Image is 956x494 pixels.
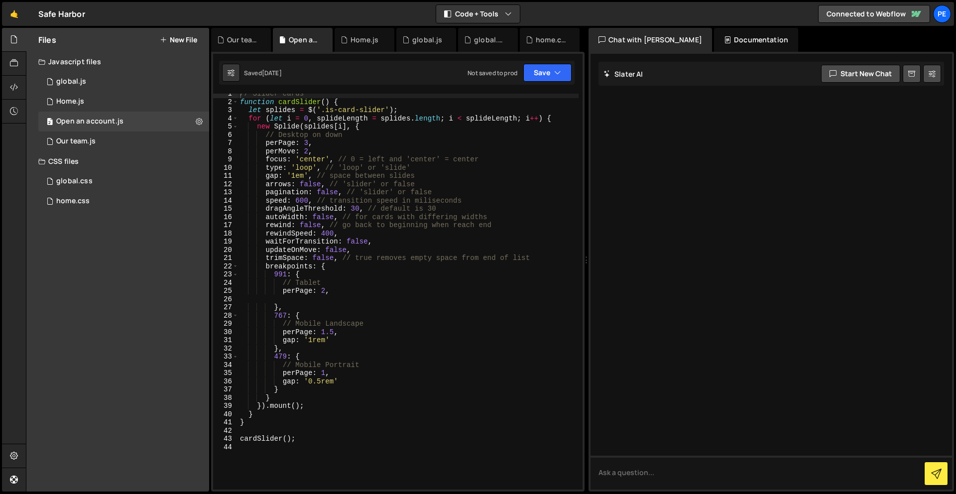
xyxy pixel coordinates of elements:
[213,394,239,402] div: 38
[289,35,321,45] div: Open an account.js
[603,69,643,79] h2: Slater AI
[213,295,239,304] div: 26
[38,72,209,92] div: 16385/45478.js
[262,69,282,77] div: [DATE]
[468,69,517,77] div: Not saved to prod
[38,112,209,131] div: 16385/45136.js
[213,353,239,361] div: 33
[213,418,239,427] div: 41
[213,221,239,230] div: 17
[213,139,239,147] div: 7
[38,131,209,151] div: 16385/45046.js
[213,345,239,353] div: 32
[213,303,239,312] div: 27
[213,90,239,98] div: 1
[351,35,378,45] div: Home.js
[26,151,209,171] div: CSS files
[821,65,900,83] button: Start new chat
[213,279,239,287] div: 24
[213,336,239,345] div: 31
[213,377,239,386] div: 36
[213,287,239,295] div: 25
[213,106,239,115] div: 3
[56,117,123,126] div: Open an account.js
[213,254,239,262] div: 21
[227,35,259,45] div: Our team.js
[213,164,239,172] div: 10
[213,320,239,328] div: 29
[213,230,239,238] div: 18
[38,92,209,112] div: 16385/44326.js
[56,197,90,206] div: home.css
[818,5,930,23] a: Connected to Webflow
[213,262,239,271] div: 22
[213,205,239,213] div: 15
[213,147,239,156] div: 8
[56,77,86,86] div: global.js
[213,131,239,139] div: 6
[213,188,239,197] div: 13
[412,35,442,45] div: global.js
[474,35,506,45] div: global.css
[213,328,239,337] div: 30
[213,238,239,246] div: 19
[244,69,282,77] div: Saved
[213,172,239,180] div: 11
[38,34,56,45] h2: Files
[2,2,26,26] a: 🤙
[38,171,209,191] div: 16385/45328.css
[213,270,239,279] div: 23
[38,8,85,20] div: Safe Harbor
[933,5,951,23] a: Pe
[436,5,520,23] button: Code + Tools
[56,137,96,146] div: Our team.js
[213,180,239,189] div: 12
[536,35,568,45] div: home.css
[714,28,798,52] div: Documentation
[160,36,197,44] button: New File
[213,98,239,107] div: 2
[56,177,93,186] div: global.css
[213,115,239,123] div: 4
[56,97,84,106] div: Home.js
[213,402,239,410] div: 39
[589,28,712,52] div: Chat with [PERSON_NAME]
[213,246,239,254] div: 20
[213,197,239,205] div: 14
[47,119,53,126] span: 2
[213,443,239,452] div: 44
[38,191,209,211] div: 16385/45146.css
[213,123,239,131] div: 5
[523,64,572,82] button: Save
[213,385,239,394] div: 37
[213,312,239,320] div: 28
[213,410,239,419] div: 40
[213,369,239,377] div: 35
[213,361,239,370] div: 34
[213,427,239,435] div: 42
[213,435,239,443] div: 43
[213,155,239,164] div: 9
[26,52,209,72] div: Javascript files
[213,213,239,222] div: 16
